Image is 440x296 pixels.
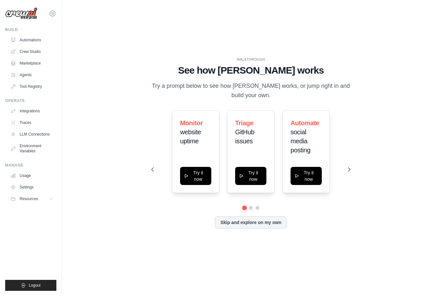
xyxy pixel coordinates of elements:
a: Settings [8,182,56,192]
a: Environment Variables [8,141,56,156]
span: Monitor [180,119,203,127]
button: Try it now [291,167,322,185]
a: Marketplace [8,58,56,68]
a: LLM Connections [8,129,56,139]
a: Crew Studio [8,46,56,57]
button: Skip and explore on my own [215,216,287,229]
span: GitHub issues [235,128,254,145]
div: WALKTHROUGH [151,57,350,62]
span: Logout [29,283,41,288]
div: Operate [5,98,56,103]
img: Logo [5,7,37,20]
a: Automations [8,35,56,45]
span: Automate [291,119,319,127]
span: Resources [20,196,38,201]
span: website uptime [180,128,201,145]
a: Usage [8,170,56,181]
h1: See how [PERSON_NAME] works [151,65,350,76]
button: Logout [5,280,56,291]
a: Integrations [8,106,56,116]
div: Manage [5,163,56,168]
a: Traces [8,117,56,128]
button: Try it now [180,167,211,185]
span: social media posting [291,128,311,154]
button: Resources [8,194,56,204]
a: Agents [8,70,56,80]
div: Build [5,27,56,32]
button: Try it now [235,167,266,185]
a: Tool Registry [8,81,56,92]
span: Triage [235,119,253,127]
p: Try a prompt below to see how [PERSON_NAME] works, or jump right in and build your own. [151,81,350,100]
